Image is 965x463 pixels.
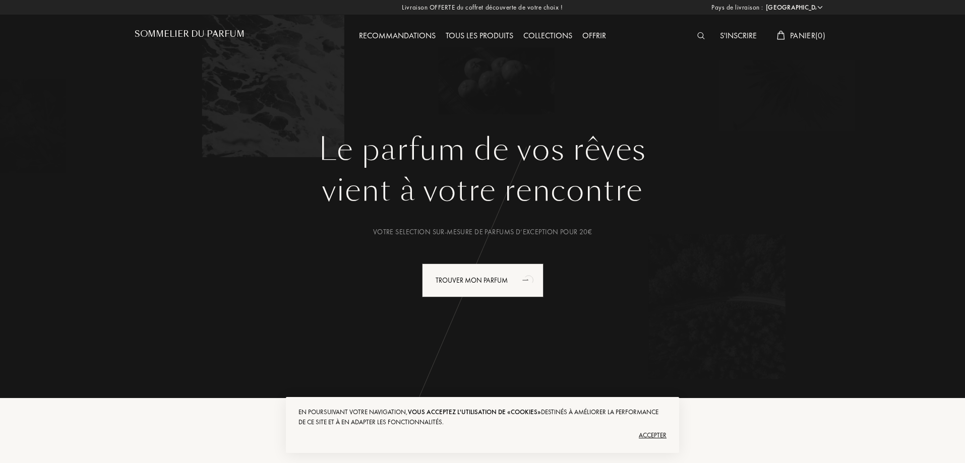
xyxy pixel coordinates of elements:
img: search_icn_white.svg [697,32,705,39]
a: S'inscrire [715,30,762,41]
span: Panier ( 0 ) [790,30,825,41]
div: Recommandations [354,30,441,43]
div: S'inscrire [715,30,762,43]
a: Offrir [577,30,611,41]
div: Accepter [298,427,667,443]
a: Trouver mon parfumanimation [414,263,551,297]
a: Collections [518,30,577,41]
div: Votre selection sur-mesure de parfums d’exception pour 20€ [142,227,823,237]
div: animation [519,270,539,290]
h1: Le parfum de vos rêves [142,131,823,168]
div: Trouver mon parfum [422,263,544,297]
div: Collections [518,30,577,43]
div: Tous les produits [441,30,518,43]
a: Tous les produits [441,30,518,41]
h1: Sommelier du Parfum [135,29,245,39]
span: Pays de livraison : [711,3,763,13]
img: cart_white.svg [777,31,785,40]
div: vient à votre rencontre [142,168,823,213]
a: Sommelier du Parfum [135,29,245,43]
div: En poursuivant votre navigation, destinés à améliorer la performance de ce site et à en adapter l... [298,407,667,427]
div: Offrir [577,30,611,43]
span: vous acceptez l'utilisation de «cookies» [408,408,541,416]
a: Recommandations [354,30,441,41]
